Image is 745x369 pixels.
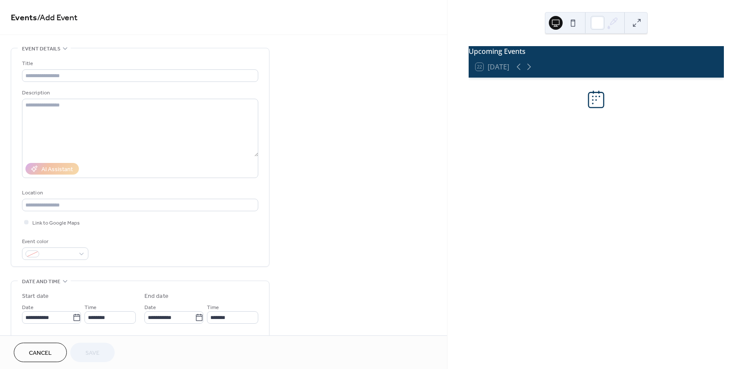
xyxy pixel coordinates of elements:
span: Link to Google Maps [32,219,80,228]
span: Date [144,303,156,312]
span: Time [207,303,219,312]
span: Time [85,303,97,312]
span: All day [32,335,47,344]
span: Cancel [29,349,52,358]
div: Upcoming Events [469,46,724,56]
div: Title [22,59,257,68]
a: Events [11,9,37,26]
div: End date [144,292,169,301]
div: Description [22,88,257,97]
span: Date and time [22,277,60,286]
div: Location [22,188,257,197]
span: / Add Event [37,9,78,26]
button: Cancel [14,343,67,362]
div: Start date [22,292,49,301]
div: Event color [22,237,87,246]
span: Event details [22,44,60,53]
span: Date [22,303,34,312]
